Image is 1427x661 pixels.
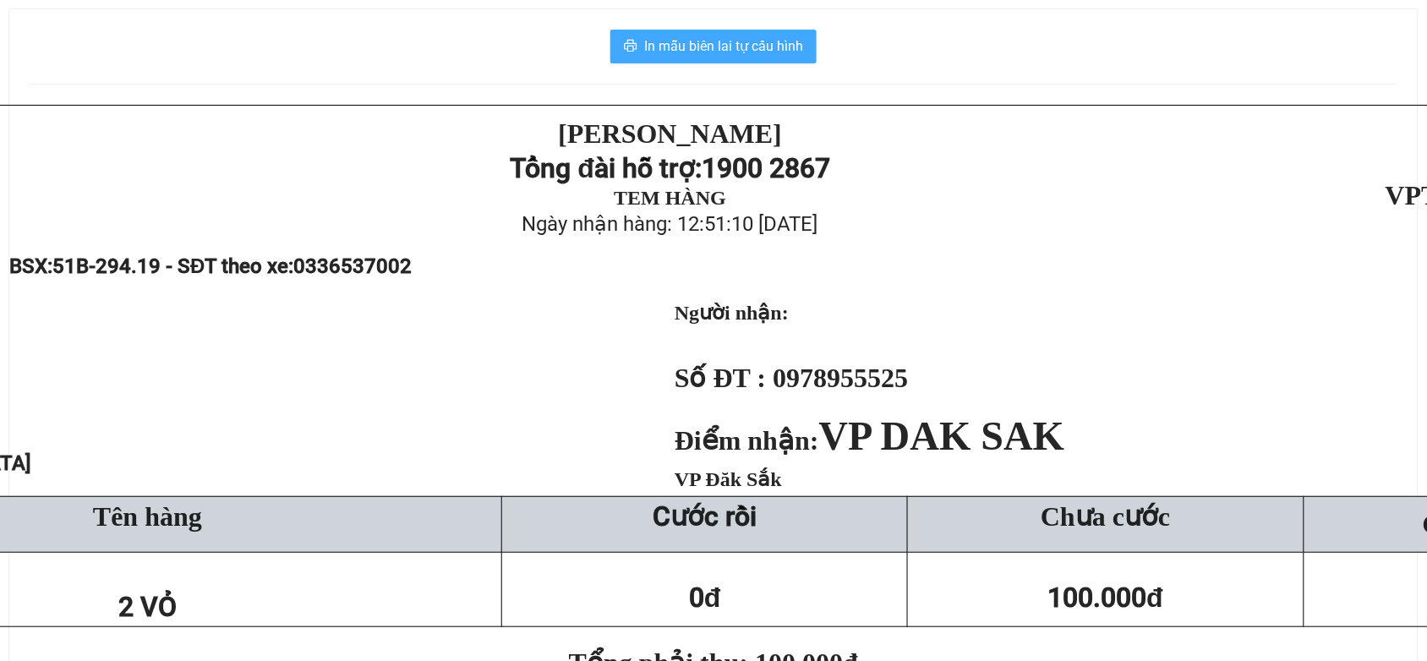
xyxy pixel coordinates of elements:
[675,302,789,324] strong: Người nhận:
[522,212,818,236] span: Ngày nhận hàng: 12:51:10 [DATE]
[558,118,782,149] strong: [PERSON_NAME]
[1041,501,1170,532] span: Chưa cước
[773,363,908,393] span: 0978955525
[9,254,412,278] span: BSX:
[52,254,412,278] span: 51B-294.19 - SĐT theo xe:
[702,152,830,184] strong: 1900 2867
[93,501,202,532] span: Tên hàng
[294,254,413,278] span: 0336537002
[675,363,766,393] strong: Số ĐT :
[689,582,721,614] span: 0đ
[1048,582,1164,614] span: 100.000đ
[510,152,702,184] strong: Tổng đài hỗ trợ:
[118,591,177,623] span: 2 VỎ
[675,425,1064,456] strong: Điểm nhận:
[675,468,782,490] span: VP Đăk Sắk
[614,187,726,209] strong: TEM HÀNG
[624,39,637,55] span: printer
[644,36,803,57] span: In mẫu biên lai tự cấu hình
[819,413,1065,458] span: VP DAK SAK
[610,30,817,63] button: printerIn mẫu biên lai tự cấu hình
[653,500,757,533] strong: Cước rồi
